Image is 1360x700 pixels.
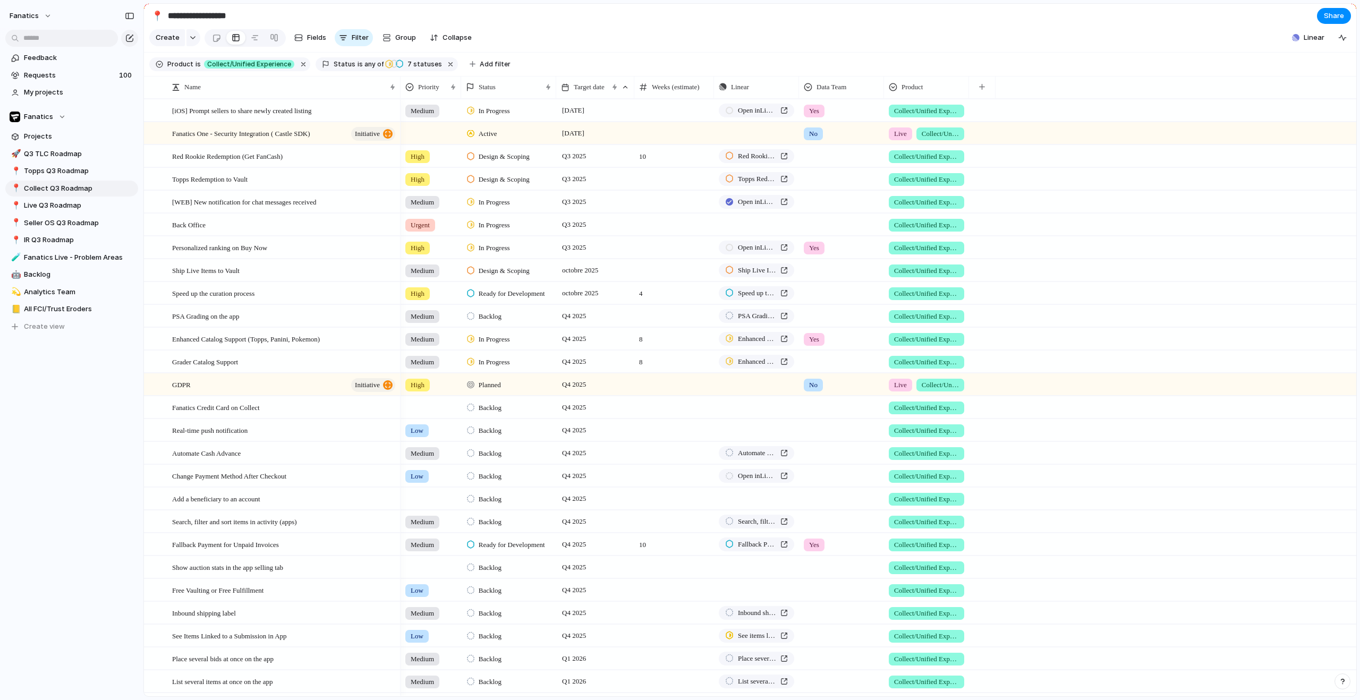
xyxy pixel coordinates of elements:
[894,494,959,505] span: Collect/Unified Experience
[10,200,20,211] button: 📍
[172,401,260,413] span: Fanatics Credit Card on Collect
[809,129,818,139] span: No
[922,380,959,390] span: Collect/Unified Experience
[355,126,380,141] span: initiative
[559,150,589,163] span: Q3 2025
[1304,32,1324,43] span: Linear
[559,492,589,505] span: Q4 2025
[5,198,138,214] a: 📍Live Q3 Roadmap
[411,631,423,642] span: Low
[156,32,180,43] span: Create
[479,174,530,185] span: Design & Scoping
[5,215,138,231] a: 📍Seller OS Q3 Roadmap
[172,287,254,299] span: Speed up the curation process
[24,87,134,98] span: My projects
[355,58,386,70] button: isany of
[172,127,310,139] span: Fanatics One - Security Integration ( Castle SDK)
[172,515,297,527] span: Search, filter and sort items in activity (apps)
[24,166,134,176] span: Topps Q3 Roadmap
[411,654,434,664] span: Medium
[479,266,530,276] span: Design & Scoping
[411,174,424,185] span: High
[719,286,794,300] a: Speed up the curation process
[5,163,138,179] div: 📍Topps Q3 Roadmap
[479,677,501,687] span: Backlog
[738,334,776,344] span: Enhanced Catalog Support (Topps, Panini, Pokemon)
[411,311,434,322] span: Medium
[404,59,442,69] span: statuses
[352,32,369,43] span: Filter
[351,127,395,141] button: initiative
[479,585,501,596] span: Backlog
[809,380,818,390] span: No
[119,70,134,81] span: 100
[290,29,330,46] button: Fields
[479,311,501,322] span: Backlog
[559,104,587,117] span: [DATE]
[922,129,959,139] span: Collect/Unified Experience
[559,561,589,574] span: Q4 2025
[411,220,430,231] span: Urgent
[635,534,713,550] span: 10
[559,195,589,208] span: Q3 2025
[411,380,424,390] span: High
[10,287,20,297] button: 💫
[902,82,923,92] span: Product
[172,538,279,550] span: Fallback Payment for Unpaid Invoices
[559,401,589,414] span: Q4 2025
[11,165,19,177] div: 📍
[894,403,959,413] span: Collect/Unified Experience
[172,264,240,276] span: Ship Live Items to Vault
[559,447,589,459] span: Q4 2025
[24,53,134,63] span: Feedback
[5,301,138,317] div: 📒All FCI/Trust Eroders
[719,332,794,346] a: Enhanced Catalog Support (Topps, Panini, Pokemon)
[559,127,587,140] span: [DATE]
[24,321,65,332] span: Create view
[11,200,19,212] div: 📍
[358,59,363,69] span: is
[738,471,776,481] span: Open in Linear
[559,652,589,665] span: Q1 2026
[479,82,496,92] span: Status
[411,334,434,345] span: Medium
[719,515,794,528] a: Search, filter and sort items in activity (apps)
[11,148,19,160] div: 🚀
[738,197,776,207] span: Open in Linear
[10,11,39,21] span: fanatics
[411,517,434,527] span: Medium
[24,218,134,228] span: Seller OS Q3 Roadmap
[24,183,134,194] span: Collect Q3 Roadmap
[411,608,434,619] span: Medium
[479,357,510,368] span: In Progress
[172,218,206,231] span: Back Office
[479,151,530,162] span: Design & Scoping
[738,539,776,550] span: Fallback Payment for Unpaid Invoices
[5,284,138,300] div: 💫Analytics Team
[894,540,959,550] span: Collect/Unified Experience
[24,287,134,297] span: Analytics Team
[11,217,19,229] div: 📍
[479,220,510,231] span: In Progress
[11,269,19,281] div: 🤖
[738,448,776,458] span: Automate Cash Advance
[479,471,501,482] span: Backlog
[207,59,291,69] span: Collect/Unified Experience
[172,675,273,687] span: List several items at once on the app
[11,182,19,194] div: 📍
[738,105,776,116] span: Open in Linear
[24,149,134,159] span: Q3 TLC Roadmap
[172,332,320,345] span: Enhanced Catalog Support (Topps, Panini, Pokemon)
[719,263,794,277] a: Ship Live Items to Vault
[719,675,794,688] a: List several items at once on the app
[463,57,517,72] button: Add filter
[24,131,134,142] span: Projects
[24,112,53,122] span: Fanatics
[5,267,138,283] a: 🤖Backlog
[738,630,776,641] span: See items linked to a submission in app
[894,288,959,299] span: Collect/Unified Experience
[559,675,589,688] span: Q1 2026
[635,351,713,368] span: 8
[817,82,846,92] span: Data Team
[5,109,138,125] button: Fanatics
